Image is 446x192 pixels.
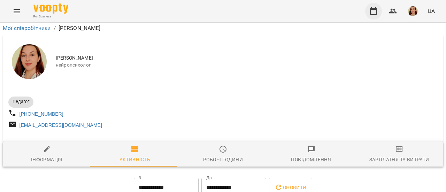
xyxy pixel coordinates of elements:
[3,24,443,32] nav: breadcrumb
[12,44,47,79] img: Петренко Анастасія
[59,24,101,32] p: [PERSON_NAME]
[20,111,63,117] a: [PHONE_NUMBER]
[56,55,438,62] span: [PERSON_NAME]
[3,25,51,31] a: Мої співробітники
[428,7,435,15] span: UA
[20,122,102,128] a: [EMAIL_ADDRESS][DOMAIN_NAME]
[425,5,438,17] button: UA
[54,24,56,32] li: /
[120,155,151,164] div: Активність
[33,14,68,19] span: For Business
[8,99,33,105] span: Педагог
[31,155,63,164] div: Інформація
[275,183,306,192] span: Оновити
[33,3,68,14] img: Voopty Logo
[291,155,331,164] div: Повідомлення
[408,6,418,16] img: 1aaa033595bdaa007c48cc53672aeeef.jpg
[8,3,25,20] button: Menu
[369,155,429,164] div: Зарплатня та Витрати
[203,155,243,164] div: Робочі години
[56,62,438,69] span: нейропсихолог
